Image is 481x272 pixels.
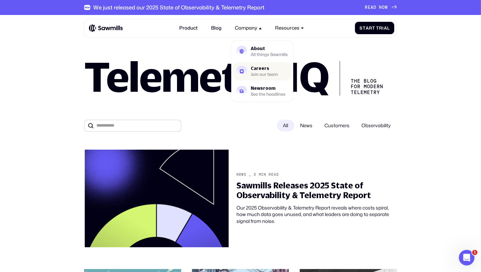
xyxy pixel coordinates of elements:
div: 3 [254,172,256,177]
a: NewsroomSee the headlines [233,82,292,100]
span: t [372,25,375,31]
iframe: Intercom live chat [459,250,475,265]
span: l [387,25,390,31]
div: The Blog for Modern telemetry [340,61,388,96]
span: t [363,25,366,31]
div: About [251,47,288,51]
span: a [366,25,369,31]
span: Customers [319,120,356,131]
span: 1 [472,250,477,255]
h1: Telemetry IQ [84,57,329,96]
a: StartTrial [355,22,395,34]
span: O [382,5,385,10]
div: min read [259,172,279,177]
span: E [368,5,371,10]
nav: Company [231,34,294,102]
a: CareersJoin our team [233,62,292,80]
div: Resources [275,25,299,31]
a: AboutAll things Sawmills [233,42,292,61]
div: We just released our 2025 State of Observability & Telemetry Report [93,4,264,11]
span: R [365,5,368,10]
div: News [236,172,247,177]
div: Company [235,25,257,31]
a: News_3min readSawmills Releases 2025 State of Observability & Telemetry ReportOur 2025 Observabil... [80,146,401,252]
form: All [84,120,397,132]
span: A [371,5,373,10]
span: a [384,25,387,31]
div: Newsroom [251,86,286,90]
div: _ [249,172,251,177]
span: r [369,25,372,31]
span: News [294,120,319,131]
div: All things Sawmills [251,53,288,57]
a: READNOW [365,5,397,10]
div: Join our team [251,73,278,76]
span: r [379,25,382,31]
div: See the headlines [251,92,286,96]
span: T [376,25,379,31]
a: Product [176,21,201,34]
span: Observability [356,120,397,131]
span: S [360,25,363,31]
div: Careers [251,66,278,71]
span: D [373,5,376,10]
div: Resources [272,21,308,34]
span: N [379,5,382,10]
span: i [382,25,384,31]
div: Sawmills Releases 2025 State of Observability & Telemetry Report [236,181,397,200]
div: All [277,120,294,131]
div: Our 2025 Observability & Telemetry Report reveals where costs spiral, how much data goes unused, ... [236,205,397,225]
a: Blog [208,21,225,34]
div: Company [231,21,266,34]
span: W [385,5,388,10]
